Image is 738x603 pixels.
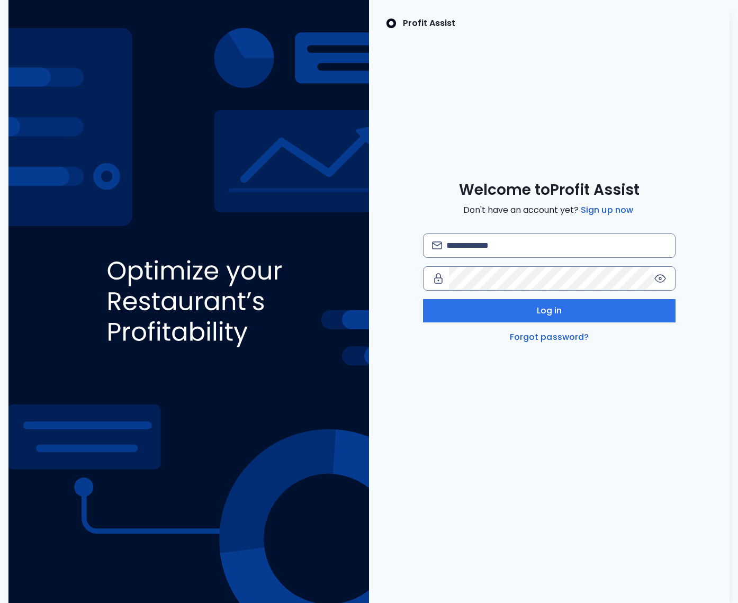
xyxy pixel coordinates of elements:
span: Don't have an account yet? [463,204,635,217]
a: Sign up now [579,204,635,217]
a: Forgot password? [508,331,591,344]
p: Profit Assist [403,17,455,30]
span: Welcome to Profit Assist [459,181,640,200]
button: Log in [423,299,676,322]
img: SpotOn Logo [386,17,397,30]
span: Log in [537,304,562,317]
img: email [432,241,442,249]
